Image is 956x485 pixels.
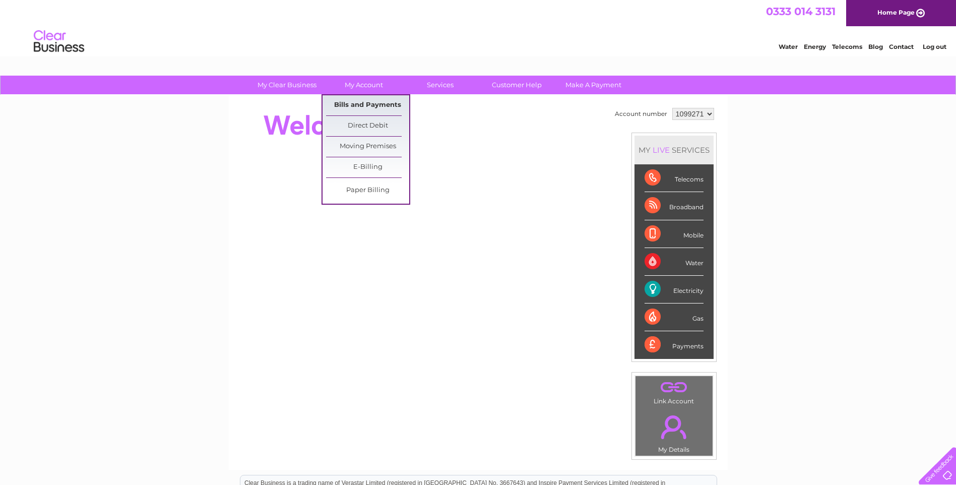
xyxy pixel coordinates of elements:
[612,105,670,123] td: Account number
[645,331,704,358] div: Payments
[645,164,704,192] div: Telecoms
[766,5,836,18] a: 0333 014 3131
[635,376,713,407] td: Link Account
[804,43,826,50] a: Energy
[399,76,482,94] a: Services
[889,43,914,50] a: Contact
[326,95,409,115] a: Bills and Payments
[638,379,710,396] a: .
[634,136,714,164] div: MY SERVICES
[245,76,329,94] a: My Clear Business
[638,409,710,445] a: .
[645,248,704,276] div: Water
[645,276,704,304] div: Electricity
[651,145,672,155] div: LIVE
[645,192,704,220] div: Broadband
[240,6,717,49] div: Clear Business is a trading name of Verastar Limited (registered in [GEOGRAPHIC_DATA] No. 3667643...
[326,180,409,201] a: Paper Billing
[33,26,85,57] img: logo.png
[326,137,409,157] a: Moving Premises
[779,43,798,50] a: Water
[326,157,409,177] a: E-Billing
[552,76,635,94] a: Make A Payment
[645,304,704,331] div: Gas
[923,43,946,50] a: Log out
[868,43,883,50] a: Blog
[326,116,409,136] a: Direct Debit
[635,407,713,456] td: My Details
[832,43,862,50] a: Telecoms
[645,220,704,248] div: Mobile
[475,76,558,94] a: Customer Help
[322,76,405,94] a: My Account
